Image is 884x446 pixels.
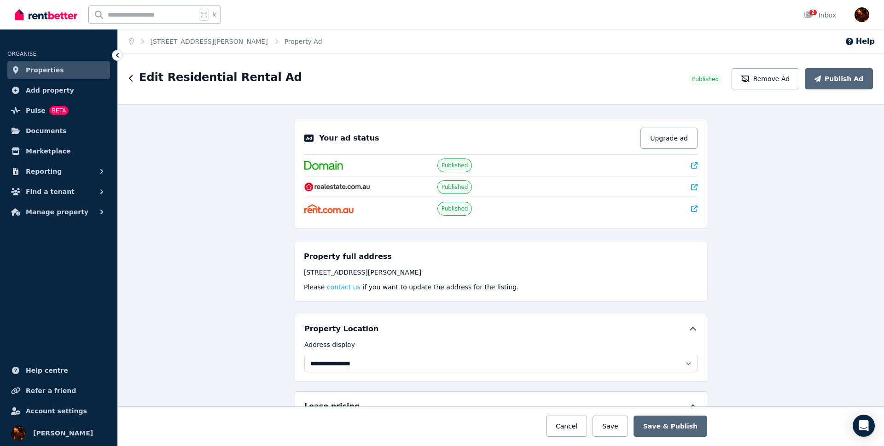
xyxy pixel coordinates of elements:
[7,182,110,201] button: Find a tenant
[26,365,68,376] span: Help centre
[11,426,26,440] img: Sergio Lourenco da Silva
[640,128,698,149] button: Upgrade ad
[7,122,110,140] a: Documents
[304,401,360,412] h5: Lease pricing
[7,61,110,79] a: Properties
[139,70,302,85] h1: Edit Residential Rental Ad
[634,416,707,437] button: Save & Publish
[49,106,69,115] span: BETA
[7,162,110,181] button: Reporting
[304,251,392,262] h5: Property full address
[805,68,873,89] button: Publish Ad
[804,11,836,20] div: Inbox
[118,29,333,53] nav: Breadcrumb
[327,282,361,292] button: contact us
[26,125,67,136] span: Documents
[304,323,378,334] h5: Property Location
[442,205,468,212] span: Published
[26,146,70,157] span: Marketplace
[304,282,698,292] p: Please if you want to update the address for the listing.
[304,161,343,170] img: Domain.com.au
[593,416,628,437] button: Save
[7,81,110,100] a: Add property
[26,186,75,197] span: Find a tenant
[855,7,869,22] img: Sergio Lourenco da Silva
[26,206,88,217] span: Manage property
[151,38,268,45] a: [STREET_ADDRESS][PERSON_NAME]
[26,405,87,417] span: Account settings
[213,11,216,18] span: k
[285,38,322,45] a: Property Ad
[26,385,76,396] span: Refer a friend
[7,203,110,221] button: Manage property
[442,162,468,169] span: Published
[304,268,698,277] div: [STREET_ADDRESS][PERSON_NAME]
[7,142,110,160] a: Marketplace
[26,105,46,116] span: Pulse
[304,340,355,353] label: Address display
[26,85,74,96] span: Add property
[7,402,110,420] a: Account settings
[7,361,110,380] a: Help centre
[809,10,817,15] span: 2
[319,133,379,144] p: Your ad status
[15,8,77,22] img: RentBetter
[7,51,36,57] span: ORGANISE
[26,65,64,76] span: Properties
[692,76,719,83] span: Published
[33,428,93,439] span: [PERSON_NAME]
[26,166,62,177] span: Reporting
[853,415,875,437] div: Open Intercom Messenger
[7,101,110,120] a: PulseBETA
[442,183,468,191] span: Published
[732,68,799,89] button: Remove Ad
[546,416,587,437] button: Cancel
[845,36,875,47] button: Help
[304,182,370,192] img: RealEstate.com.au
[7,381,110,400] a: Refer a friend
[304,204,354,213] img: Rent.com.au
